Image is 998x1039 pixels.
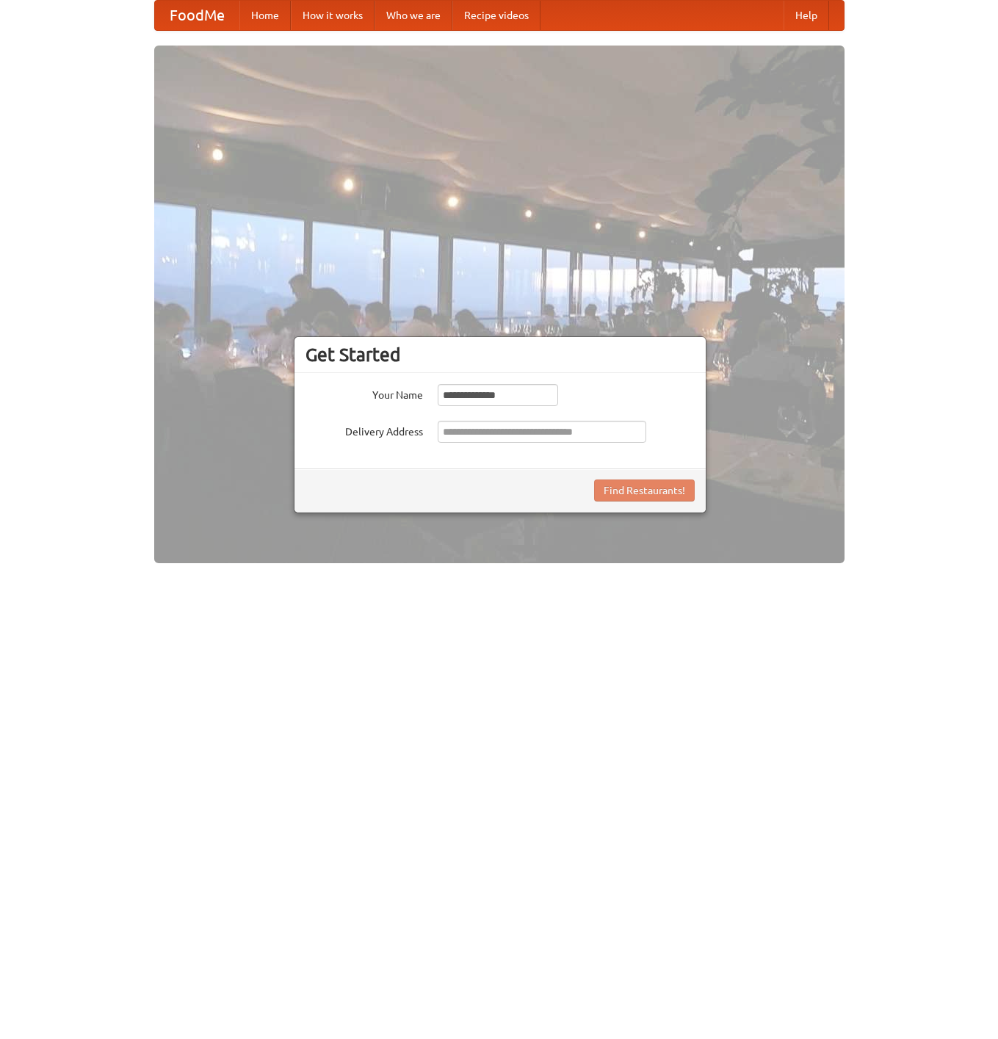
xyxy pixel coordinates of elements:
[375,1,452,30] a: Who we are
[305,384,423,402] label: Your Name
[155,1,239,30] a: FoodMe
[291,1,375,30] a: How it works
[594,479,695,502] button: Find Restaurants!
[784,1,829,30] a: Help
[239,1,291,30] a: Home
[305,421,423,439] label: Delivery Address
[452,1,540,30] a: Recipe videos
[305,344,695,366] h3: Get Started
